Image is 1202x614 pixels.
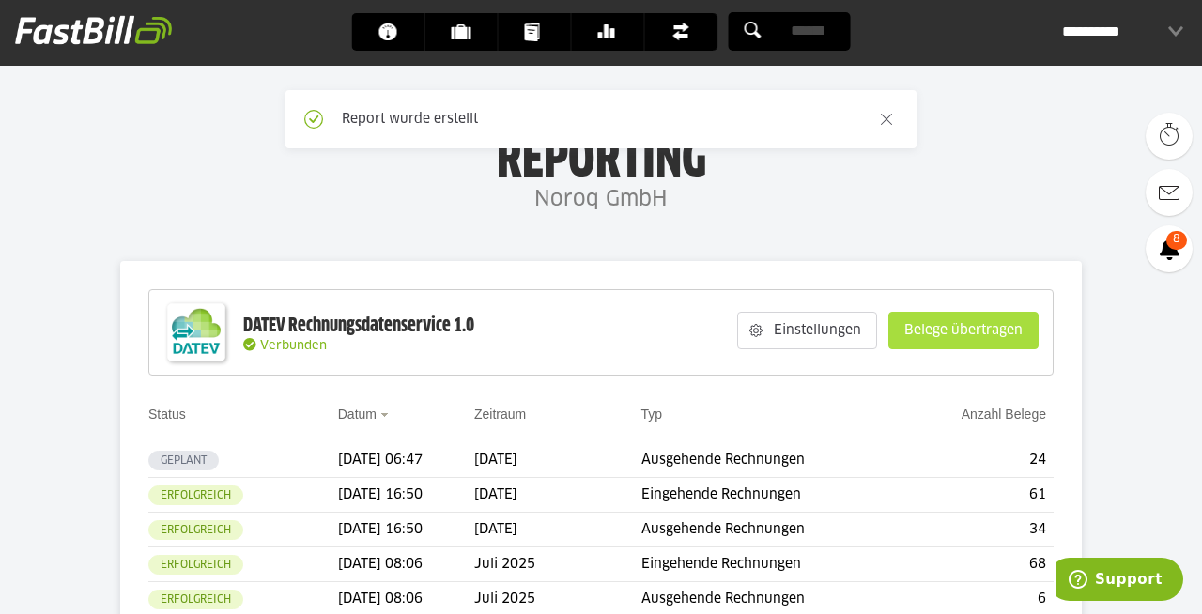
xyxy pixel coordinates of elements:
a: Status [148,407,186,422]
a: Datum [338,407,377,422]
span: Finanzen [671,13,702,51]
a: Typ [641,407,663,422]
td: 68 [904,547,1054,582]
td: [DATE] [474,513,641,547]
span: Kunden [452,13,483,51]
sl-badge: Geplant [148,451,219,470]
a: Kunden [425,13,498,51]
a: Zeitraum [474,407,526,422]
td: 24 [904,443,1054,478]
sl-button: Einstellungen [737,312,877,349]
sl-button: Belege übertragen [888,312,1039,349]
td: [DATE] 06:47 [338,443,474,478]
td: [DATE] 16:50 [338,478,474,513]
sl-badge: Erfolgreich [148,555,243,575]
sl-badge: Erfolgreich [148,520,243,540]
span: 8 [1166,231,1187,250]
td: Eingehende Rechnungen [641,478,905,513]
a: 8 [1146,225,1193,272]
a: Banking [572,13,644,51]
img: sort_desc.gif [380,413,393,417]
a: Anzahl Belege [962,407,1046,422]
td: Eingehende Rechnungen [641,547,905,582]
span: Banking [598,13,629,51]
td: 61 [904,478,1054,513]
img: fastbill_logo_white.png [15,15,172,45]
td: [DATE] [474,443,641,478]
td: Ausgehende Rechnungen [641,513,905,547]
img: DATEV-Datenservice Logo [159,295,234,370]
td: [DATE] 16:50 [338,513,474,547]
td: [DATE] 08:06 [338,547,474,582]
iframe: Öffnet ein Widget, in dem Sie weitere Informationen finden [1056,558,1183,605]
td: Juli 2025 [474,547,641,582]
span: Verbunden [260,340,327,352]
a: Dashboard [352,13,424,51]
td: [DATE] [474,478,641,513]
span: Dashboard [378,13,409,51]
a: Dokumente [499,13,571,51]
sl-badge: Erfolgreich [148,485,243,505]
td: Ausgehende Rechnungen [641,443,905,478]
div: DATEV Rechnungsdatenservice 1.0 [243,314,474,338]
a: Finanzen [645,13,717,51]
td: 34 [904,513,1054,547]
span: Dokumente [525,13,556,51]
sl-badge: Erfolgreich [148,590,243,609]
